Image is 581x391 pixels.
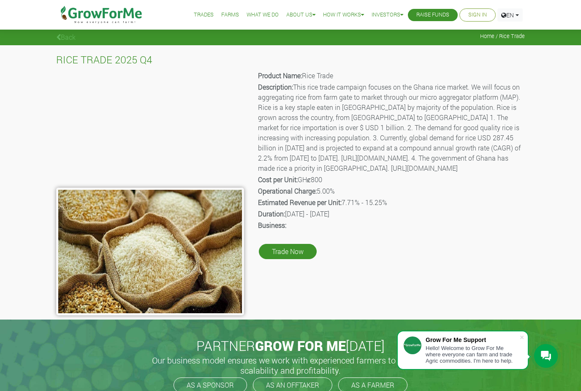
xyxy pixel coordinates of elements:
[259,244,317,259] a: Trade Now
[497,8,523,22] a: EN
[258,175,298,184] b: Cost per Unit:
[247,11,279,19] a: What We Do
[258,82,524,173] p: This rice trade campaign focuses on the Ghana rice market. We will focus on aggregating rice from...
[56,188,244,315] img: growforme image
[56,54,525,66] h4: RICE TRADE 2025 Q4
[323,11,364,19] a: How it Works
[258,221,286,230] b: Business:
[258,71,524,81] p: Rice Trade
[194,11,214,19] a: Trades
[258,198,342,207] b: Estimated Revenue per Unit:
[416,11,449,19] a: Raise Funds
[258,82,293,91] b: Description:
[480,33,525,39] span: Home / Rice Trade
[468,11,487,19] a: Sign In
[221,11,239,19] a: Farms
[258,197,524,208] p: 7.71% - 15.25%
[258,186,524,196] p: 5.00%
[286,11,315,19] a: About Us
[426,345,519,364] div: Hello! Welcome to Grow For Me where everyone can farm and trade Agric commodities. I'm here to help.
[255,336,346,355] span: GROW FOR ME
[60,338,521,354] h2: PARTNER [DATE]
[258,186,317,195] b: Operational Charge:
[258,209,285,218] b: Duration:
[426,336,519,343] div: Grow For Me Support
[258,209,524,219] p: [DATE] - [DATE]
[143,355,438,375] h5: Our business model ensures we work with experienced farmers to promote scalability and profitabil...
[372,11,403,19] a: Investors
[258,175,524,185] p: GHȼ800
[56,33,76,41] a: Back
[258,71,302,80] b: Product Name:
